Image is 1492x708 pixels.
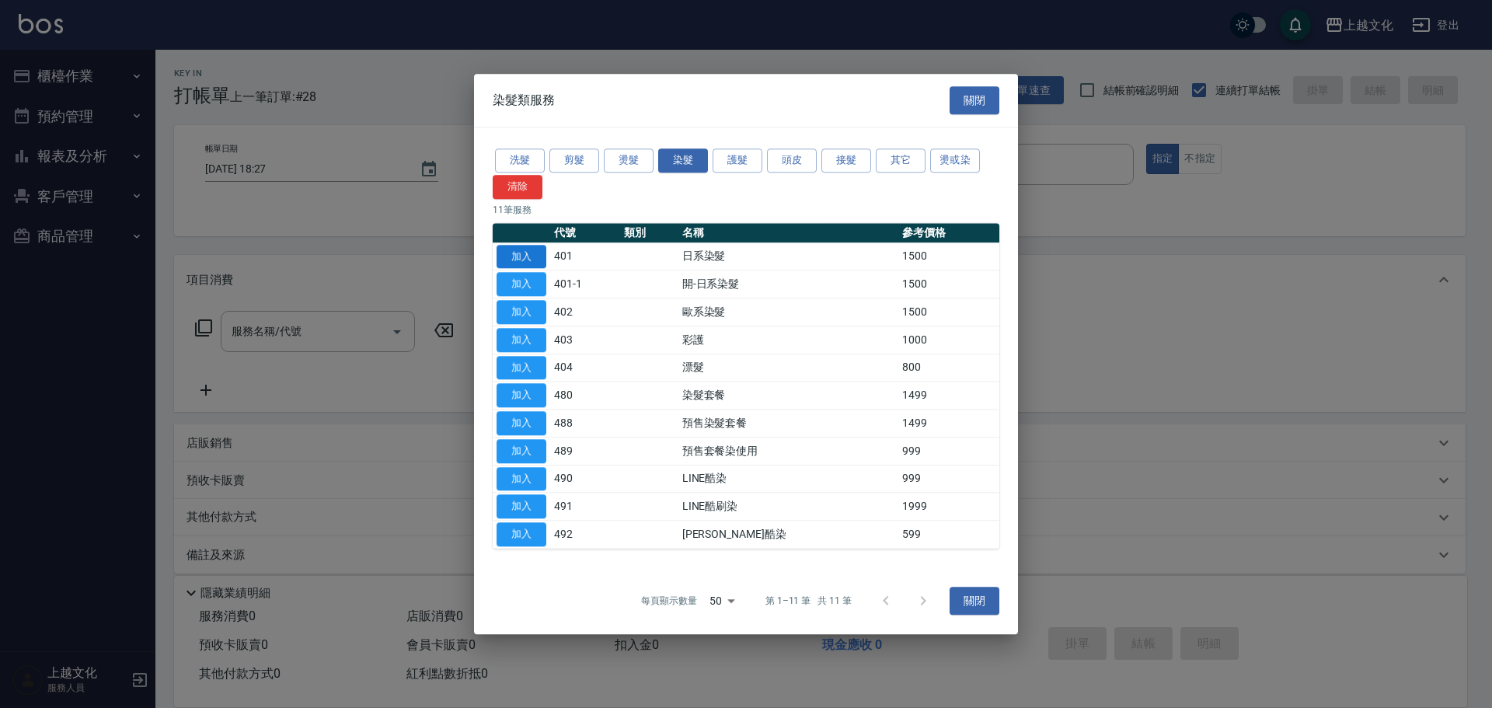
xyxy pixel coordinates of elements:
td: 492 [550,521,620,549]
button: 加入 [497,495,546,519]
button: 清除 [493,175,542,199]
td: 開-日系染髮 [678,270,899,298]
td: 488 [550,410,620,438]
td: 404 [550,354,620,382]
td: 402 [550,298,620,326]
p: 11 筆服務 [493,203,999,217]
button: 染髮 [658,148,708,173]
td: 1500 [898,242,999,270]
td: 彩護 [678,326,899,354]
td: 489 [550,438,620,466]
td: 1499 [898,382,999,410]
td: 403 [550,326,620,354]
td: 1999 [898,493,999,521]
td: 1000 [898,326,999,354]
td: 日系染髮 [678,242,899,270]
button: 加入 [497,384,546,408]
p: 每頁顯示數量 [641,594,697,608]
th: 名稱 [678,223,899,243]
div: 50 [703,580,741,622]
td: 800 [898,354,999,382]
button: 洗髮 [495,148,545,173]
th: 代號 [550,223,620,243]
td: 999 [898,438,999,466]
button: 關閉 [950,587,999,616]
td: 1499 [898,410,999,438]
p: 第 1–11 筆 共 11 筆 [765,594,852,608]
td: 預售套餐染使用 [678,438,899,466]
td: 491 [550,493,620,521]
td: 漂髮 [678,354,899,382]
td: 490 [550,465,620,493]
td: 1500 [898,298,999,326]
button: 剪髮 [549,148,599,173]
button: 接髮 [821,148,871,173]
td: 480 [550,382,620,410]
td: LINE酷染 [678,465,899,493]
button: 加入 [497,300,546,324]
button: 頭皮 [767,148,817,173]
td: LINE酷刷染 [678,493,899,521]
button: 其它 [876,148,926,173]
td: 401-1 [550,270,620,298]
button: 加入 [497,439,546,463]
td: 預售染髮套餐 [678,410,899,438]
button: 燙或染 [930,148,980,173]
td: 599 [898,521,999,549]
button: 加入 [497,273,546,297]
td: 401 [550,242,620,270]
button: 加入 [497,245,546,269]
span: 染髮類服務 [493,92,555,108]
button: 加入 [497,467,546,491]
button: 燙髮 [604,148,654,173]
td: 999 [898,465,999,493]
td: 染髮套餐 [678,382,899,410]
td: [PERSON_NAME]酷染 [678,521,899,549]
button: 加入 [497,522,546,546]
td: 1500 [898,270,999,298]
button: 護髮 [713,148,762,173]
button: 關閉 [950,86,999,115]
button: 加入 [497,328,546,352]
td: 歐系染髮 [678,298,899,326]
th: 類別 [620,223,678,243]
th: 參考價格 [898,223,999,243]
button: 加入 [497,411,546,435]
button: 加入 [497,356,546,380]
